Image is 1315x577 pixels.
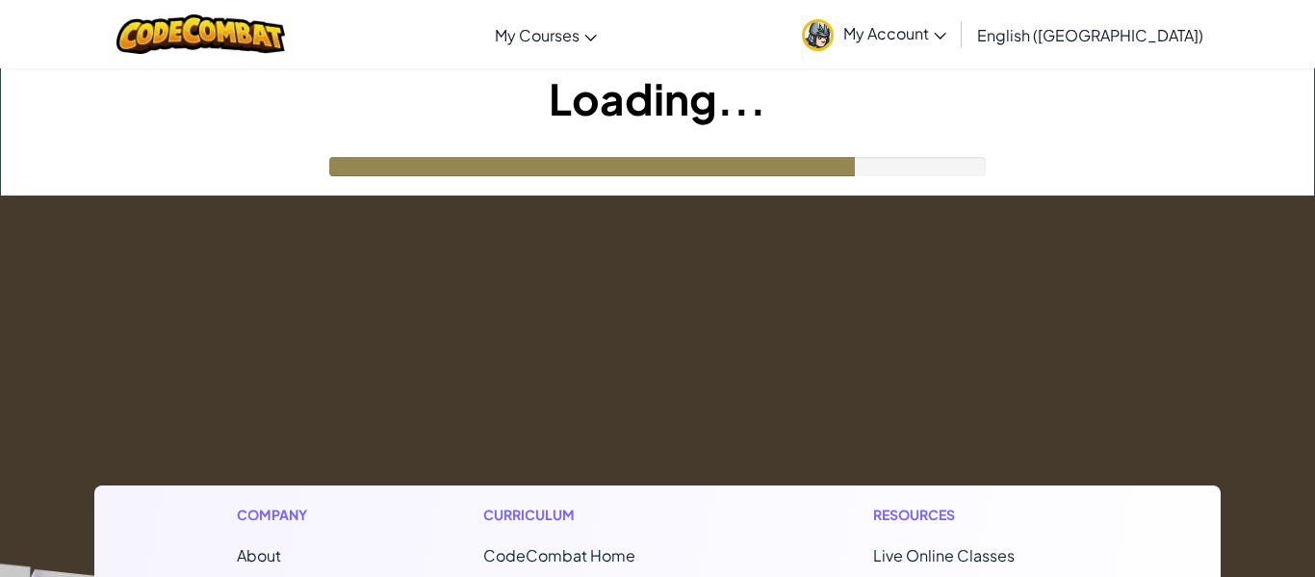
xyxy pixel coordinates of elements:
[483,505,716,525] h1: Curriculum
[495,25,580,45] span: My Courses
[237,505,326,525] h1: Company
[967,9,1213,61] a: English ([GEOGRAPHIC_DATA])
[873,505,1078,525] h1: Resources
[1,68,1314,128] h1: Loading...
[977,25,1203,45] span: English ([GEOGRAPHIC_DATA])
[485,9,606,61] a: My Courses
[873,545,1015,565] a: Live Online Classes
[802,19,834,51] img: avatar
[237,545,281,565] a: About
[483,545,635,565] span: CodeCombat Home
[792,4,956,65] a: My Account
[843,23,946,43] span: My Account
[116,14,285,54] img: CodeCombat logo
